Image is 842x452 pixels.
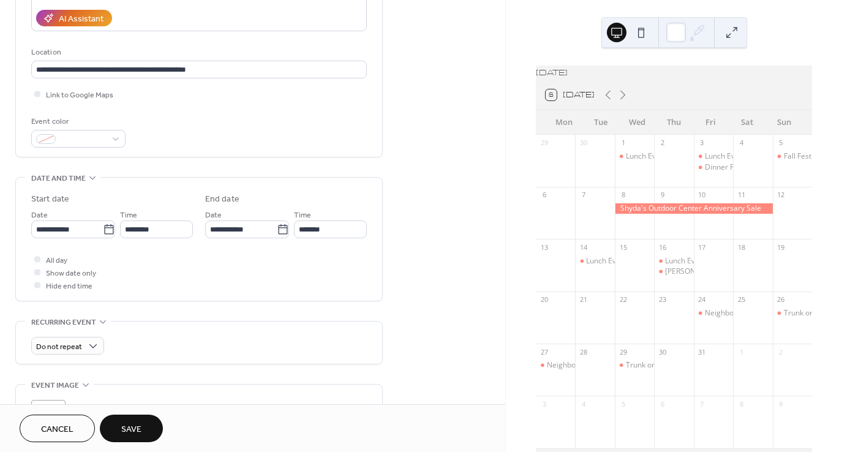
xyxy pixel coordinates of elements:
div: 8 [737,399,746,409]
div: 13 [539,243,549,252]
span: All day [46,254,67,267]
div: 7 [697,399,707,409]
div: Event color [31,115,123,128]
div: 4 [579,399,588,409]
div: 27 [539,347,549,356]
div: 1 [618,138,628,148]
div: Raney Cellars- Trivia Night! [654,266,693,277]
div: Lunch Event: Burle Industry [654,256,693,266]
div: ; [31,400,66,434]
div: Fall Fest [784,151,811,162]
span: Recurring event [31,316,96,329]
div: 28 [579,347,588,356]
div: Neighborhood Event: Lofts at [GEOGRAPHIC_DATA] [547,360,721,371]
div: End date [205,193,239,206]
div: 10 [697,190,707,200]
div: Lunch Event: Burle Industry [665,256,757,266]
div: 18 [737,243,746,252]
div: 6 [539,190,549,200]
div: 19 [776,243,786,252]
span: Event image [31,379,79,392]
span: Date and time [31,172,86,185]
div: Lunch Event: Lebanon VA Hospital [575,256,614,266]
div: Wed [619,110,656,135]
div: Trunk or Treat [773,308,812,318]
div: 29 [618,347,628,356]
div: 6 [658,399,667,409]
div: Trunk or Treat [784,308,833,318]
span: Show date only [46,267,96,280]
div: 2 [776,347,786,356]
div: Shyda's Outdoor Center Anniversary Sale [615,203,773,214]
button: Cancel [20,415,95,442]
div: Mon [546,110,582,135]
span: Do not repeat [36,340,82,354]
div: Sun [765,110,802,135]
div: Trunk or Treat [626,360,675,371]
button: AI Assistant [36,10,112,26]
div: Lunch Event [615,151,654,162]
div: Thu [656,110,693,135]
div: 3 [697,138,707,148]
div: Trunk or Treat [615,360,654,371]
div: 15 [618,243,628,252]
div: 21 [579,295,588,304]
div: 29 [539,138,549,148]
div: Start date [31,193,69,206]
div: 24 [697,295,707,304]
div: 26 [776,295,786,304]
div: 5 [776,138,786,148]
span: Save [121,423,141,436]
div: 14 [579,243,588,252]
div: Location [31,46,364,59]
div: 9 [776,399,786,409]
div: Dinner Pop Up: [GEOGRAPHIC_DATA] [705,162,832,173]
div: 22 [618,295,628,304]
div: 11 [737,190,746,200]
span: Link to Google Maps [46,89,113,102]
div: 9 [658,190,667,200]
div: Lunch Event: Lancaster Medical Center [694,151,733,162]
div: 23 [658,295,667,304]
div: 2 [658,138,667,148]
div: Lunch Event [626,151,667,162]
div: 8 [618,190,628,200]
span: Hide end time [46,280,92,293]
div: Tue [582,110,619,135]
div: 16 [658,243,667,252]
div: 20 [539,295,549,304]
div: Fri [692,110,729,135]
span: Date [31,209,48,222]
div: 3 [539,399,549,409]
div: 17 [697,243,707,252]
span: Time [294,209,311,222]
span: Time [120,209,137,222]
button: Save [100,415,163,442]
div: Lunch Event: [GEOGRAPHIC_DATA] [705,151,824,162]
div: 25 [737,295,746,304]
div: 4 [737,138,746,148]
div: 7 [579,190,588,200]
span: Cancel [41,423,73,436]
div: Dinner Pop Up: Lancaster Medical Center [694,162,733,173]
div: [PERSON_NAME] Cellars- Trivia Night! [665,266,794,277]
div: Neighborhood Event: Greenfield Estates [694,308,733,318]
div: Sat [729,110,765,135]
div: 30 [579,138,588,148]
div: AI Assistant [59,13,103,26]
div: 31 [697,347,707,356]
div: 1 [737,347,746,356]
div: Fall Fest [773,151,812,162]
div: 5 [618,399,628,409]
div: 12 [776,190,786,200]
div: 30 [658,347,667,356]
button: 6[DATE] [541,86,599,104]
span: Date [205,209,222,222]
div: Lunch Event: [GEOGRAPHIC_DATA] [586,256,705,266]
div: Neighborhood Event: Lofts at Worthington [536,360,575,371]
div: [DATE] [536,66,812,80]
